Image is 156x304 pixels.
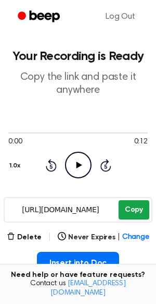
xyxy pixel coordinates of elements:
p: Copy the link and paste it anywhere [8,71,148,97]
span: | [48,231,51,244]
a: [EMAIL_ADDRESS][DOMAIN_NAME] [50,280,126,297]
button: Insert into Doc [37,252,120,275]
span: | [118,232,120,243]
span: Contact us [6,279,150,298]
a: Log Out [95,4,146,29]
button: Copy [119,200,149,220]
button: Never Expires|Change [58,232,149,243]
button: Delete [7,232,42,243]
a: Beep [10,7,69,27]
button: 1.0x [8,157,24,175]
span: Change [122,232,149,243]
h1: Your Recording is Ready [8,50,148,63]
span: 0:12 [134,137,148,148]
span: 0:00 [8,137,22,148]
